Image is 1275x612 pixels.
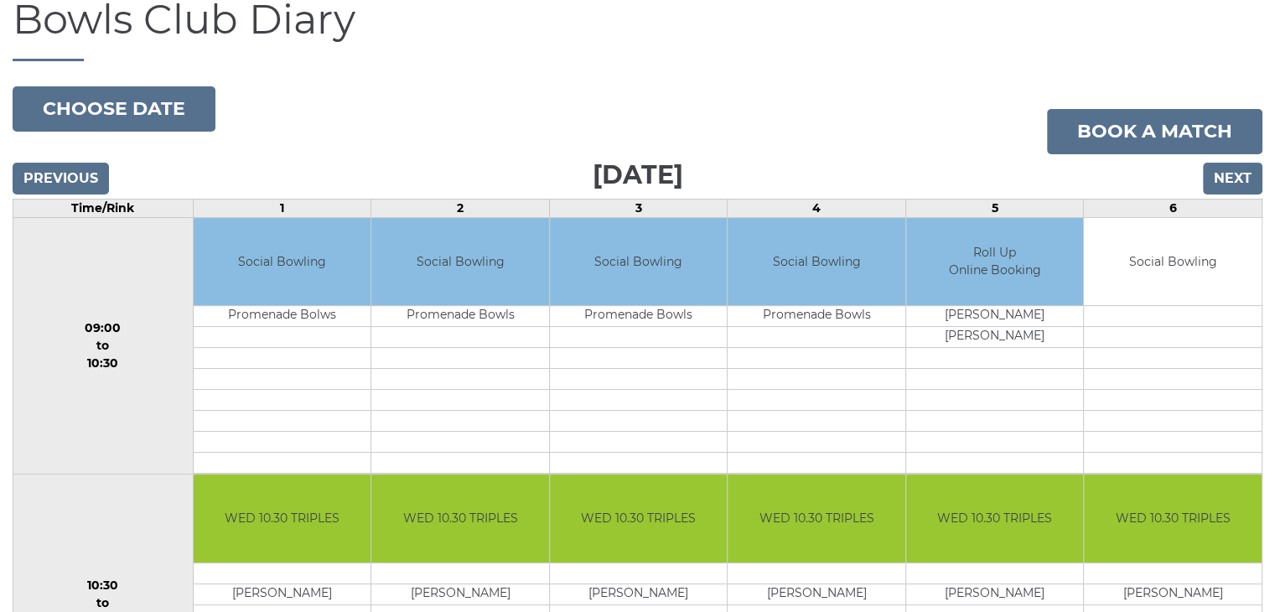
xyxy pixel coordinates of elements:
td: WED 10.30 TRIPLES [1084,475,1262,563]
td: 6 [1084,199,1262,217]
td: [PERSON_NAME] [906,583,1084,604]
td: Promenade Bowls [371,306,549,327]
td: Roll Up Online Booking [906,218,1084,306]
td: [PERSON_NAME] [550,583,728,604]
td: WED 10.30 TRIPLES [550,475,728,563]
td: Time/Rink [13,199,194,217]
td: 5 [905,199,1084,217]
td: 09:00 to 10:30 [13,217,194,475]
td: Social Bowling [550,218,728,306]
td: WED 10.30 TRIPLES [371,475,549,563]
a: Book a match [1047,109,1262,154]
td: WED 10.30 TRIPLES [728,475,905,563]
td: [PERSON_NAME] [728,583,905,604]
button: Choose date [13,86,215,132]
td: [PERSON_NAME] [906,327,1084,348]
input: Previous [13,163,109,194]
td: Social Bowling [1084,218,1262,306]
td: 3 [549,199,728,217]
td: Social Bowling [194,218,371,306]
td: WED 10.30 TRIPLES [194,475,371,563]
td: [PERSON_NAME] [906,306,1084,327]
td: [PERSON_NAME] [1084,583,1262,604]
td: [PERSON_NAME] [371,583,549,604]
td: [PERSON_NAME] [194,583,371,604]
td: 4 [728,199,906,217]
td: WED 10.30 TRIPLES [906,475,1084,563]
td: Social Bowling [728,218,905,306]
input: Next [1203,163,1262,194]
td: Promenade Bowls [728,306,905,327]
td: 1 [193,199,371,217]
td: Social Bowling [371,218,549,306]
td: Promenade Bowls [550,306,728,327]
td: Promenade Bolws [194,306,371,327]
td: 2 [371,199,550,217]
